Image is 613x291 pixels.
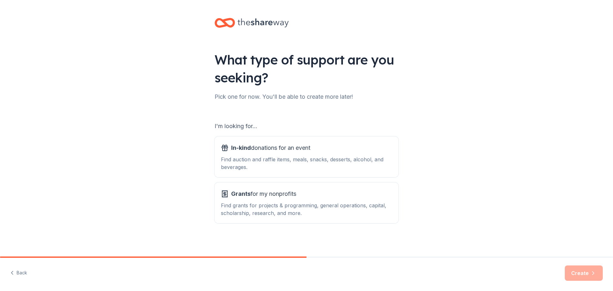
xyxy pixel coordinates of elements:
[215,92,398,102] div: Pick one for now. You'll be able to create more later!
[215,121,398,131] div: I'm looking for...
[231,144,251,151] span: In-kind
[215,182,398,223] button: Grantsfor my nonprofitsFind grants for projects & programming, general operations, capital, schol...
[221,156,392,171] div: Find auction and raffle items, meals, snacks, desserts, alcohol, and beverages.
[215,136,398,177] button: In-kinddonations for an eventFind auction and raffle items, meals, snacks, desserts, alcohol, and...
[231,143,310,153] span: donations for an event
[231,189,296,199] span: for my nonprofits
[215,51,398,87] div: What type of support are you seeking?
[221,202,392,217] div: Find grants for projects & programming, general operations, capital, scholarship, research, and m...
[10,266,27,280] button: Back
[231,190,251,197] span: Grants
